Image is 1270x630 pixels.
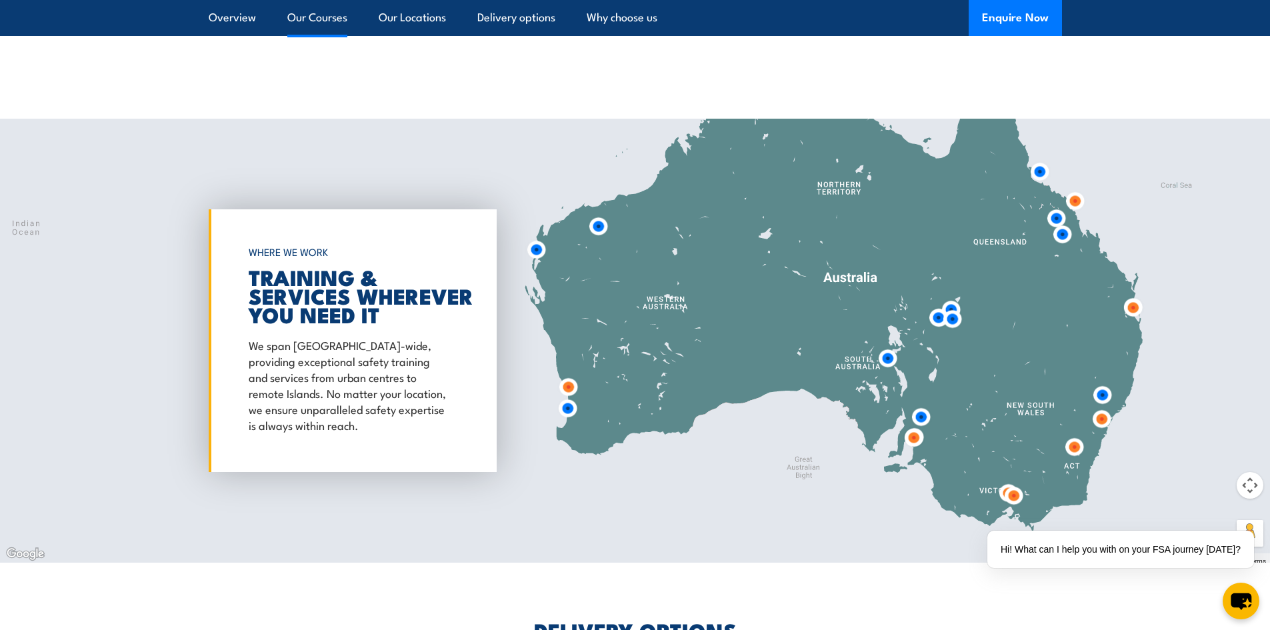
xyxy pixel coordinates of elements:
a: Open this area in Google Maps (opens a new window) [3,545,47,563]
img: Google [3,545,47,563]
p: We span [GEOGRAPHIC_DATA]-wide, providing exceptional safety training and services from urban cen... [249,337,450,433]
button: Map camera controls [1237,472,1263,499]
h6: WHERE WE WORK [249,240,450,264]
button: Drag Pegman onto the map to open Street View [1237,520,1263,547]
h2: TRAINING & SERVICES WHEREVER YOU NEED IT [249,267,450,323]
button: chat-button [1223,583,1259,619]
div: Hi! What can I help you with on your FSA journey [DATE]? [987,531,1254,568]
